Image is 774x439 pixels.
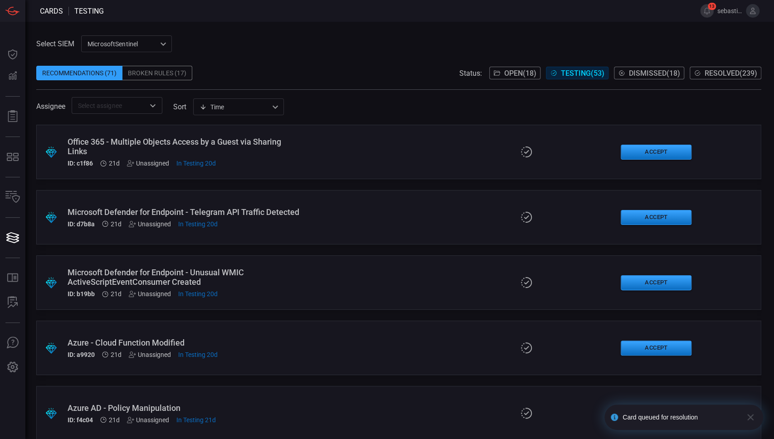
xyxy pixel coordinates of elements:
button: Open [146,99,159,112]
span: Sep 01, 2025 6:13 AM [109,160,120,167]
button: Dashboard [2,44,24,65]
div: Recommendations (71) [36,66,122,80]
span: Status: [459,69,482,78]
div: Time [200,102,269,112]
button: Accept [621,210,691,225]
div: Microsoft Defender for Endpoint - Telegram API Traffic Detected [68,207,301,217]
div: Unassigned [127,416,169,424]
button: Accept [621,275,691,290]
p: MicrosoftSentinel [88,39,157,49]
button: Accept [621,341,691,356]
div: Unassigned [129,351,171,358]
div: Broken Rules (17) [122,66,192,80]
span: Sep 01, 2025 6:13 AM [109,416,120,424]
button: Dismissed(18) [614,67,684,79]
div: Unassigned [129,220,171,228]
button: Detections [2,65,24,87]
span: Sep 01, 2025 9:02 AM [176,416,216,424]
label: Select SIEM [36,39,74,48]
div: Card queued for resolution [623,414,739,421]
button: Reports [2,106,24,127]
span: Sep 02, 2025 9:03 AM [176,160,216,167]
input: Select assignee [74,100,145,111]
div: Azure AD - Policy Manipulation [68,403,301,413]
span: testing [74,7,104,15]
span: Testing ( 53 ) [561,69,604,78]
button: Ask Us A Question [2,332,24,354]
span: Open ( 18 ) [504,69,536,78]
h5: ID: c1f86 [68,160,93,167]
button: Cards [2,227,24,249]
button: ALERT ANALYSIS [2,292,24,313]
button: Rule Catalog [2,267,24,289]
span: Sep 01, 2025 6:13 AM [111,351,122,358]
span: Sep 02, 2025 9:03 AM [178,290,218,298]
h5: ID: d7b8a [68,220,95,228]
span: Sep 02, 2025 9:03 AM [178,220,218,228]
div: Microsoft Defender for Endpoint - Unusual WMIC ActiveScriptEventConsumer Created [68,268,301,287]
div: Office 365 - Multiple Objects Access by a Guest via Sharing Links [68,137,301,156]
h5: ID: f4c04 [68,416,93,424]
h5: ID: b19bb [68,290,95,298]
button: Preferences [2,356,24,378]
div: Azure - Cloud Function Modified [68,338,301,347]
button: 13 [700,4,714,18]
span: Sep 02, 2025 9:03 AM [178,351,218,358]
button: MITRE - Detection Posture [2,146,24,168]
button: Testing(53) [546,67,608,79]
button: Open(18) [489,67,540,79]
div: Unassigned [129,290,171,298]
span: Cards [40,7,63,15]
span: Sep 01, 2025 6:13 AM [111,290,122,298]
div: Unassigned [127,160,169,167]
span: Assignee [36,102,65,111]
span: 13 [708,3,716,10]
label: sort [173,102,186,111]
h5: ID: a9920 [68,351,95,358]
button: Accept [621,145,691,160]
span: Sep 01, 2025 6:13 AM [111,220,122,228]
span: Resolved ( 239 ) [705,69,757,78]
button: Resolved(239) [690,67,761,79]
span: sebastien.bossous [717,7,742,15]
span: Dismissed ( 18 ) [629,69,680,78]
button: Inventory [2,186,24,208]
